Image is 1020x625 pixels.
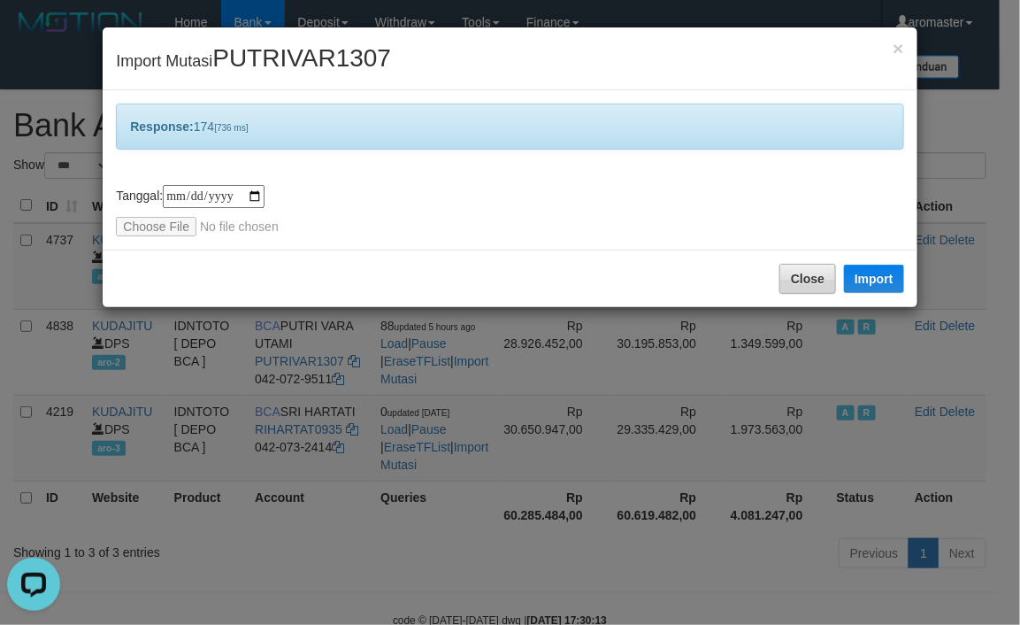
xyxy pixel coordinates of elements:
[893,39,903,58] button: Close
[116,52,391,70] span: Import Mutasi
[116,104,903,150] div: 174
[130,120,194,134] b: Response:
[212,44,391,72] span: PUTRIVAR1307
[214,123,248,133] span: [736 ms]
[7,7,60,60] button: Open LiveChat chat widget
[893,38,903,58] span: ×
[844,265,904,293] button: Import
[116,185,903,236] div: Tanggal:
[779,264,836,294] button: Close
